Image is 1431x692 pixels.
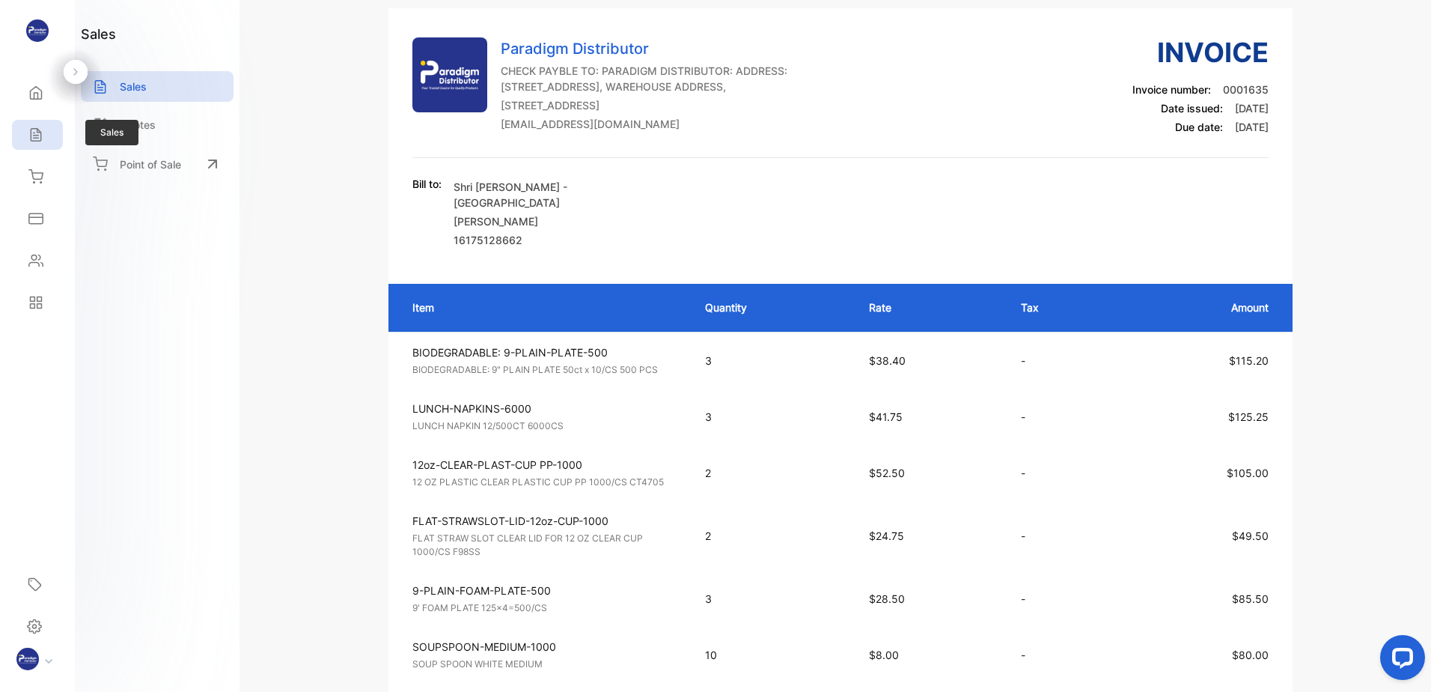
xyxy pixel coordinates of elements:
p: BIODEGRADABLE: 9-PLAIN-PLATE-500 [412,345,678,360]
p: 12 OZ PLASTIC CLEAR PLASTIC CUP PP 1000/CS CT4705 [412,476,678,489]
a: Quotes [81,109,234,140]
p: [STREET_ADDRESS] [501,97,788,113]
p: 2 [705,528,839,544]
p: 3 [705,591,839,607]
span: $8.00 [869,649,899,661]
p: - [1021,465,1100,481]
span: $28.50 [869,592,905,605]
iframe: LiveChat chat widget [1368,629,1431,692]
span: Sales [85,120,138,145]
p: 3 [705,353,839,368]
h1: sales [81,24,116,44]
span: [DATE] [1235,121,1269,133]
p: FLAT STRAW SLOT CLEAR LID FOR 12 OZ CLEAR CUP 1000/CS F98SS [412,532,678,559]
p: 9' FOAM PLATE 125x4=500/CS [412,601,678,615]
span: Invoice number: [1132,83,1211,96]
span: $52.50 [869,467,905,479]
span: [DATE] [1235,102,1269,115]
p: 9-PLAIN-FOAM-PLATE-500 [412,583,678,598]
span: $24.75 [869,529,904,542]
span: $80.00 [1232,649,1269,661]
p: LUNCH NAPKIN 12/500CT 6000CS [412,419,678,433]
p: Point of Sale [120,157,181,172]
p: [EMAIL_ADDRESS][DOMAIN_NAME] [501,116,788,132]
p: 3 [705,409,839,425]
p: SOUPSPOON-MEDIUM-1000 [412,639,678,655]
p: Quotes [120,117,156,133]
span: Due date: [1175,121,1223,133]
p: FLAT-STRAWSLOT-LID-12oz-CUP-1000 [412,513,678,529]
p: 2 [705,465,839,481]
span: $105.00 [1227,467,1269,479]
img: logo [26,19,49,42]
p: [PERSON_NAME] [454,213,626,229]
p: Shri [PERSON_NAME] - [GEOGRAPHIC_DATA] [454,179,626,210]
p: 10 [705,647,839,663]
p: SOUP SPOON WHITE MEDIUM [412,658,678,671]
p: 16175128662 [454,232,626,248]
p: Paradigm Distributor [501,37,788,60]
img: Company Logo [412,37,487,112]
span: $85.50 [1232,592,1269,605]
p: Sales [120,79,147,94]
p: Tax [1021,300,1100,315]
p: - [1021,528,1100,544]
p: Bill to: [412,176,442,192]
span: $115.20 [1229,354,1269,367]
span: $125.25 [1228,410,1269,423]
span: $38.40 [869,354,906,367]
p: CHECK PAYBLE TO: PARADIGM DISTRIBUTOR: ADDRESS: [STREET_ADDRESS], WAREHOUSE ADDRESS, [501,63,788,94]
p: BIODEGRADABLE: 9" PLAIN PLATE 50ct x 10/CS 500 PCS [412,363,678,377]
p: 12oz-CLEAR-PLAST-CUP PP-1000 [412,457,678,473]
span: $41.75 [869,410,903,423]
p: Rate [869,300,991,315]
p: Amount [1130,300,1269,315]
p: - [1021,409,1100,425]
a: Sales [81,71,234,102]
p: - [1021,591,1100,607]
h3: Invoice [1132,32,1269,73]
img: profile [16,648,39,670]
p: - [1021,647,1100,663]
p: Item [412,300,675,315]
span: 0001635 [1223,83,1269,96]
span: Date issued: [1161,102,1223,115]
span: $49.50 [1232,529,1269,542]
p: LUNCH-NAPKINS-6000 [412,401,678,416]
p: Quantity [705,300,839,315]
p: - [1021,353,1100,368]
a: Point of Sale [81,148,234,180]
